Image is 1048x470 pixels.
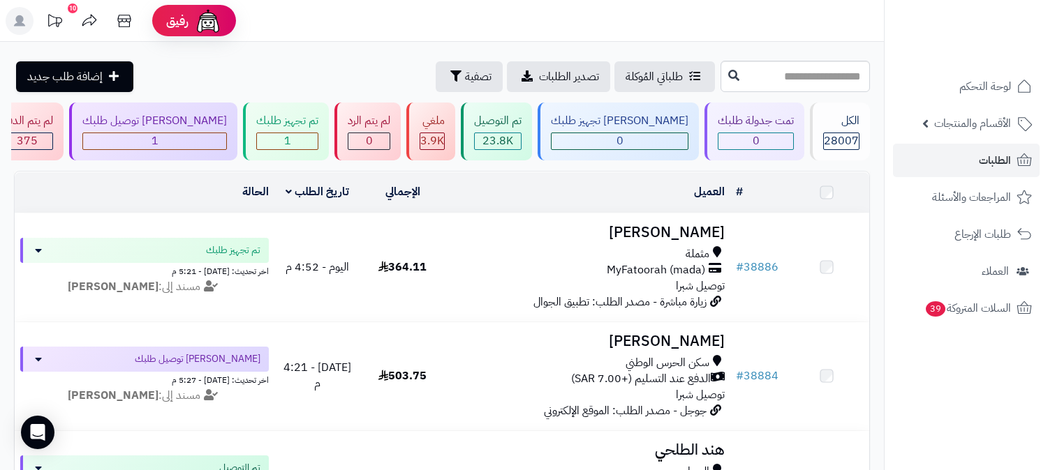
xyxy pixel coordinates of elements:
div: 10 [68,3,78,13]
div: لم يتم الرد [348,113,390,129]
div: 375 [2,133,52,149]
a: الكل28007 [807,103,873,160]
div: 1 [257,133,318,149]
div: اخر تحديث: [DATE] - 5:27 م [20,372,269,386]
span: 0 [753,132,760,149]
a: ملغي 3.9K [404,103,458,160]
span: [DATE] - 4:21 م [283,359,351,392]
a: الطلبات [893,144,1040,177]
div: 0 [552,133,688,149]
h3: [PERSON_NAME] [451,333,725,349]
span: اليوم - 4:52 م [286,259,349,275]
div: مسند إلى: [10,388,279,404]
span: زيارة مباشرة - مصدر الطلب: تطبيق الجوال [533,294,707,310]
a: المراجعات والأسئلة [893,181,1040,214]
a: لوحة التحكم [893,70,1040,103]
a: الحالة [242,183,269,200]
a: طلبات الإرجاع [893,218,1040,251]
span: جوجل - مصدر الطلب: الموقع الإلكتروني [544,402,707,419]
span: 39 [926,301,945,317]
span: طلبات الإرجاع [954,225,1011,244]
a: الإجمالي [385,183,420,200]
span: 3.9K [420,132,444,149]
div: 0 [718,133,793,149]
span: MyFatoorah (mada) [607,262,705,278]
span: 0 [617,132,623,149]
a: لم يتم الرد 0 [332,103,404,160]
div: [PERSON_NAME] توصيل طلبك [82,113,227,129]
span: # [736,367,744,384]
a: تم التوصيل 23.8K [458,103,535,160]
span: الطلبات [979,151,1011,170]
div: 23775 [475,133,521,149]
span: طلباتي المُوكلة [626,68,683,85]
strong: [PERSON_NAME] [68,387,158,404]
div: [PERSON_NAME] تجهيز طلبك [551,113,688,129]
a: تحديثات المنصة [37,7,72,38]
a: طلباتي المُوكلة [614,61,715,92]
a: [PERSON_NAME] توصيل طلبك 1 [66,103,240,160]
a: تاريخ الطلب [286,183,349,200]
button: تصفية [436,61,503,92]
span: 23.8K [482,132,513,149]
div: تمت جدولة طلبك [718,113,794,129]
span: مثملة [686,246,709,262]
span: تم تجهيز طلبك [206,243,260,257]
div: ملغي [420,113,445,129]
div: 3855 [420,133,444,149]
a: # [736,183,743,200]
a: تم تجهيز طلبك 1 [240,103,332,160]
span: الدفع عند التسليم (+7.00 SAR) [571,371,711,387]
span: إضافة طلب جديد [27,68,103,85]
div: الكل [823,113,859,129]
span: سكن الحرس الوطني [626,355,709,371]
h3: [PERSON_NAME] [451,225,725,241]
span: المراجعات والأسئلة [932,188,1011,207]
span: 1 [152,132,158,149]
a: #38884 [736,367,778,384]
span: 364.11 [378,259,427,275]
a: السلات المتروكة39 [893,291,1040,325]
a: تصدير الطلبات [507,61,610,92]
span: # [736,259,744,275]
img: logo-2.png [953,38,1035,67]
div: 0 [348,133,390,149]
span: تصفية [465,68,492,85]
img: ai-face.png [194,7,222,35]
span: 28007 [824,132,859,149]
span: تصدير الطلبات [539,68,599,85]
div: 1 [83,133,226,149]
a: [PERSON_NAME] تجهيز طلبك 0 [535,103,702,160]
div: تم التوصيل [474,113,522,129]
a: تمت جدولة طلبك 0 [702,103,807,160]
span: العملاء [982,261,1009,281]
strong: [PERSON_NAME] [68,278,158,295]
h3: هند الطلحي [451,442,725,458]
span: توصيل شبرا [676,386,725,403]
span: توصيل شبرا [676,278,725,294]
a: العميل [694,183,725,200]
div: Open Intercom Messenger [21,416,54,449]
span: 0 [366,132,373,149]
a: #38886 [736,259,778,275]
span: 375 [17,132,38,149]
div: مسند إلى: [10,279,279,295]
span: 503.75 [378,367,427,384]
span: الأقسام والمنتجات [934,114,1011,133]
div: اخر تحديث: [DATE] - 5:21 م [20,263,269,278]
a: إضافة طلب جديد [16,61,133,92]
span: السلات المتروكة [924,298,1011,318]
div: لم يتم الدفع [1,113,53,129]
a: العملاء [893,255,1040,288]
span: لوحة التحكم [959,77,1011,96]
div: تم تجهيز طلبك [256,113,318,129]
span: رفيق [166,13,189,29]
span: [PERSON_NAME] توصيل طلبك [135,352,260,366]
span: 1 [284,132,291,149]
